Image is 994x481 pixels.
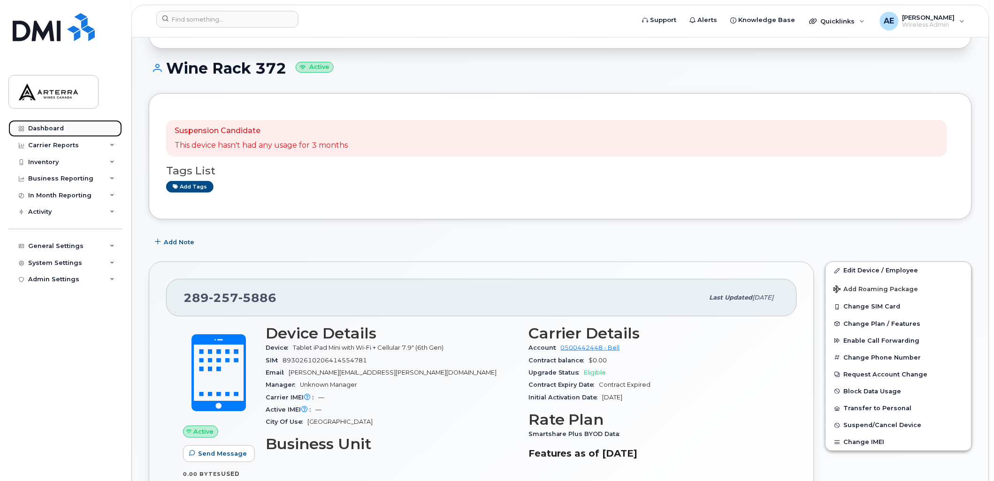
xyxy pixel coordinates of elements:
[293,344,443,351] span: Tablet iPad Mini with Wi-Fi + Cellular 7.9" (6th Gen)
[826,262,971,279] a: Edit Device / Employee
[826,434,971,451] button: Change IMEI
[528,357,589,364] span: Contract balance
[289,369,497,376] span: [PERSON_NAME][EMAIL_ADDRESS][PERSON_NAME][DOMAIN_NAME]
[902,21,955,29] span: Wireless Admin
[753,294,774,301] span: [DATE]
[650,15,677,25] span: Support
[826,400,971,417] button: Transfer to Personal
[318,394,324,401] span: —
[156,11,298,28] input: Find something...
[826,332,971,349] button: Enable Call Forwarding
[164,238,194,247] span: Add Note
[266,325,517,342] h3: Device Details
[710,294,753,301] span: Last updated
[221,470,240,477] span: used
[198,449,247,458] span: Send Message
[300,381,357,388] span: Unknown Manager
[183,471,221,477] span: 0.00 Bytes
[844,320,921,327] span: Change Plan / Features
[584,369,606,376] span: Eligible
[884,15,895,27] span: AE
[184,291,276,305] span: 289
[266,394,318,401] span: Carrier IMEI
[266,344,293,351] span: Device
[528,344,561,351] span: Account
[528,394,603,401] span: Initial Activation Date
[833,286,918,294] span: Add Roaming Package
[266,369,289,376] span: Email
[296,62,334,73] small: Active
[183,445,255,462] button: Send Message
[873,12,971,30] div: Alexander Erofeev
[149,60,972,76] h1: Wine Rack 372
[315,406,321,413] span: —
[166,165,955,177] h3: Tags List
[266,381,300,388] span: Manager
[826,417,971,434] button: Suspend/Cancel Device
[209,291,238,305] span: 257
[603,394,623,401] span: [DATE]
[238,291,276,305] span: 5886
[561,344,620,351] a: 0500442448 - Bell
[149,233,202,250] button: Add Note
[826,366,971,383] button: Request Account Change
[844,337,920,344] span: Enable Call Forwarding
[821,17,855,25] span: Quicklinks
[826,279,971,298] button: Add Roaming Package
[826,349,971,366] button: Change Phone Number
[283,357,367,364] span: 89302610206414554781
[803,12,872,30] div: Quicklinks
[528,430,625,437] span: Smartshare Plus BYOD Data
[194,427,214,436] span: Active
[266,436,517,452] h3: Business Unit
[739,15,795,25] span: Knowledge Base
[599,381,651,388] span: Contract Expired
[698,15,718,25] span: Alerts
[528,381,599,388] span: Contract Expiry Date
[826,298,971,315] button: Change SIM Card
[683,11,724,30] a: Alerts
[902,14,955,21] span: [PERSON_NAME]
[175,126,348,136] p: Suspension Candidate
[826,316,971,332] button: Change Plan / Features
[175,140,348,151] p: This device hasn't had any usage for 3 months
[528,411,780,428] h3: Rate Plan
[307,418,373,425] span: [GEOGRAPHIC_DATA]
[636,11,683,30] a: Support
[166,181,214,193] a: Add tags
[266,406,315,413] span: Active IMEI
[528,369,584,376] span: Upgrade Status
[528,448,780,459] h3: Features as of [DATE]
[266,357,283,364] span: SIM
[826,383,971,400] button: Block Data Usage
[528,325,780,342] h3: Carrier Details
[589,357,607,364] span: $0.00
[844,422,922,429] span: Suspend/Cancel Device
[724,11,802,30] a: Knowledge Base
[266,418,307,425] span: City Of Use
